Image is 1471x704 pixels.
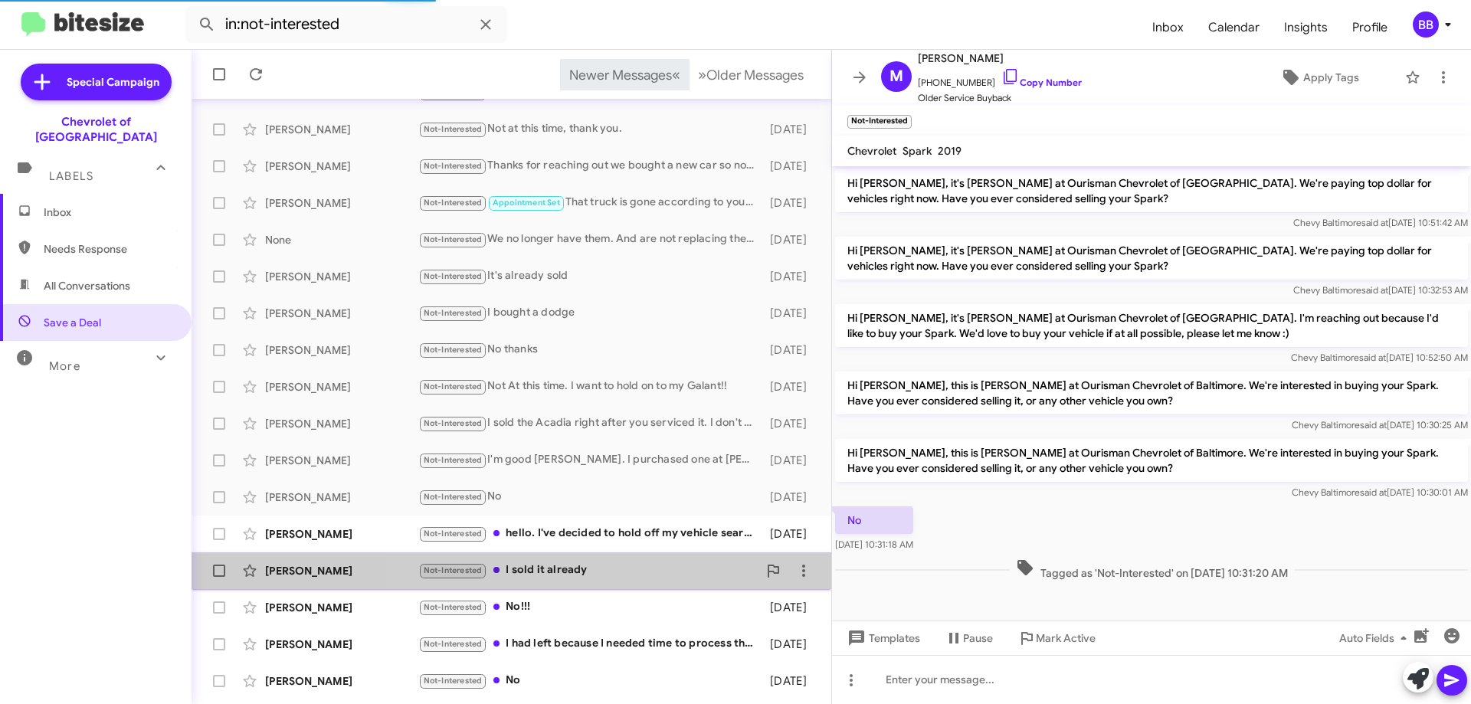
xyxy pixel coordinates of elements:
[1036,624,1096,652] span: Mark Active
[762,600,819,615] div: [DATE]
[424,271,483,281] span: Not-Interested
[1001,77,1082,88] a: Copy Number
[424,381,483,391] span: Not-Interested
[265,122,418,137] div: [PERSON_NAME]
[418,525,762,542] div: hello. I've decided to hold off my vehicle search for now. thank you
[424,639,483,649] span: Not-Interested
[1340,5,1400,50] a: Profile
[265,159,418,174] div: [PERSON_NAME]
[918,67,1082,90] span: [PHONE_NUMBER]
[185,6,507,43] input: Search
[418,157,762,175] div: Thanks for reaching out we bought a new car so no longer need help
[1400,11,1454,38] button: BB
[265,269,418,284] div: [PERSON_NAME]
[1360,486,1387,498] span: said at
[938,144,962,158] span: 2019
[1339,624,1413,652] span: Auto Fields
[1291,352,1468,363] span: Chevy Baltimore [DATE] 10:52:50 AM
[67,74,159,90] span: Special Campaign
[762,379,819,395] div: [DATE]
[762,673,819,689] div: [DATE]
[835,506,913,534] p: No
[418,451,762,469] div: I'm good [PERSON_NAME]. I purchased one at [PERSON_NAME] in [GEOGRAPHIC_DATA].
[762,306,819,321] div: [DATE]
[1413,11,1439,38] div: BB
[424,161,483,171] span: Not-Interested
[424,676,483,686] span: Not-Interested
[418,414,762,432] div: I sold the Acadia right after you serviced it. I don't have anything to sell now, but that can ch...
[672,65,680,84] span: «
[265,306,418,321] div: [PERSON_NAME]
[21,64,172,100] a: Special Campaign
[932,624,1005,652] button: Pause
[1361,284,1388,296] span: said at
[424,418,483,428] span: Not-Interested
[265,453,418,468] div: [PERSON_NAME]
[762,526,819,542] div: [DATE]
[569,67,672,83] span: Newer Messages
[418,304,762,322] div: I bought a dodge
[418,194,762,211] div: That truck is gone according to your salesman Chase. But I was not interested in a 2019 as I thou...
[1240,64,1397,91] button: Apply Tags
[762,159,819,174] div: [DATE]
[493,198,560,208] span: Appointment Set
[706,67,804,83] span: Older Messages
[424,345,483,355] span: Not-Interested
[1359,352,1386,363] span: said at
[762,453,819,468] div: [DATE]
[424,234,483,244] span: Not-Interested
[44,278,130,293] span: All Conversations
[903,144,932,158] span: Spark
[963,624,993,652] span: Pause
[265,379,418,395] div: [PERSON_NAME]
[689,59,813,90] button: Next
[844,624,920,652] span: Templates
[424,124,483,134] span: Not-Interested
[265,637,418,652] div: [PERSON_NAME]
[1140,5,1196,50] a: Inbox
[265,342,418,358] div: [PERSON_NAME]
[762,416,819,431] div: [DATE]
[847,144,896,158] span: Chevrolet
[418,341,762,359] div: No thanks
[265,673,418,689] div: [PERSON_NAME]
[265,195,418,211] div: [PERSON_NAME]
[561,59,813,90] nav: Page navigation example
[762,637,819,652] div: [DATE]
[889,64,903,89] span: M
[1196,5,1272,50] a: Calendar
[918,90,1082,106] span: Older Service Buyback
[418,562,758,579] div: I sold it already
[418,672,762,689] div: No
[698,65,706,84] span: »
[424,308,483,318] span: Not-Interested
[44,315,101,330] span: Save a Deal
[762,269,819,284] div: [DATE]
[418,231,762,248] div: We no longer have them. And are not replacing them.
[49,359,80,373] span: More
[424,602,483,612] span: Not-Interested
[835,539,913,550] span: [DATE] 10:31:18 AM
[835,237,1468,280] p: Hi [PERSON_NAME], it's [PERSON_NAME] at Ourisman Chevrolet of [GEOGRAPHIC_DATA]. We're paying top...
[762,342,819,358] div: [DATE]
[418,488,762,506] div: No
[418,267,762,285] div: It's already sold
[424,455,483,465] span: Not-Interested
[835,169,1468,212] p: Hi [PERSON_NAME], it's [PERSON_NAME] at Ourisman Chevrolet of [GEOGRAPHIC_DATA]. We're paying top...
[1272,5,1340,50] a: Insights
[424,198,483,208] span: Not-Interested
[560,59,690,90] button: Previous
[1292,486,1468,498] span: Chevy Baltimore [DATE] 10:30:01 AM
[1360,419,1387,431] span: said at
[835,372,1468,414] p: Hi [PERSON_NAME], this is [PERSON_NAME] at Ourisman Chevrolet of Baltimore. We're interested in b...
[1361,217,1388,228] span: said at
[762,232,819,247] div: [DATE]
[418,378,762,395] div: Not At this time. I want to hold on to my Galant!!
[847,115,912,129] small: Not-Interested
[265,232,418,247] div: None
[1327,624,1425,652] button: Auto Fields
